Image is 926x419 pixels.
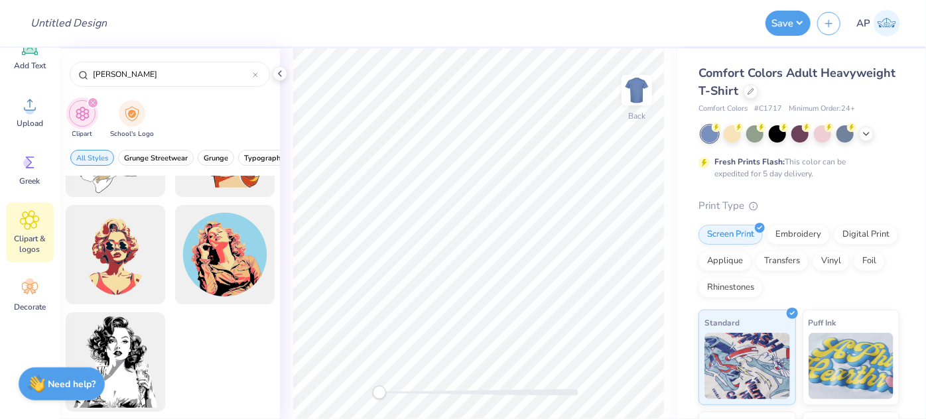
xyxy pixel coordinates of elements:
span: Puff Ink [809,316,836,329]
strong: Need help? [48,378,96,390]
span: Grunge Streetwear [124,153,188,163]
img: Puff Ink [809,333,894,399]
span: AP [856,16,870,31]
span: All Styles [76,153,108,163]
div: Applique [698,251,752,271]
button: filter button [238,150,291,166]
button: filter button [110,100,154,139]
div: Rhinestones [698,278,763,298]
span: Typography [244,153,285,163]
span: # C1717 [754,103,782,115]
button: filter button [69,100,96,139]
button: Save [765,11,811,36]
div: Transfers [756,251,809,271]
a: AP [850,10,906,36]
span: Grunge [204,153,228,163]
button: filter button [198,150,234,166]
span: Greek [20,176,40,186]
input: Try "Stars" [92,68,253,81]
span: Comfort Colors Adult Heavyweight T-Shirt [698,65,895,99]
input: Untitled Design [20,10,117,36]
img: Back [624,77,650,103]
div: filter for School's Logo [110,100,154,139]
div: Back [628,110,645,122]
span: Decorate [14,302,46,312]
div: Screen Print [698,225,763,245]
img: Standard [704,333,790,399]
span: School's Logo [110,129,154,139]
div: Vinyl [813,251,850,271]
div: filter for Clipart [69,100,96,139]
img: Ara Pascua [874,10,900,36]
div: Embroidery [767,225,830,245]
button: filter button [118,150,194,166]
div: Print Type [698,198,899,213]
span: Add Text [14,60,46,71]
div: This color can be expedited for 5 day delivery. [714,156,878,180]
div: Accessibility label [373,386,386,399]
span: Comfort Colors [698,103,748,115]
span: Minimum Order: 24 + [789,103,855,115]
span: Clipart [72,129,93,139]
div: Foil [854,251,885,271]
img: Clipart Image [75,106,90,121]
div: Digital Print [834,225,898,245]
strong: Fresh Prints Flash: [714,156,785,167]
img: School's Logo Image [125,106,139,121]
button: filter button [70,150,114,166]
span: Standard [704,316,740,329]
span: Upload [17,118,43,129]
span: Clipart & logos [8,233,52,255]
